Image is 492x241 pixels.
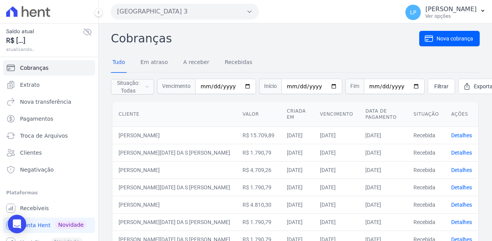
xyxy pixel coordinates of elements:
td: [DATE] [281,196,314,213]
a: Recebíveis [3,201,95,216]
span: Negativação [20,166,54,174]
span: Saldo atual [6,27,83,35]
td: Recebida [407,213,445,231]
span: Recebíveis [20,204,49,212]
span: Fim [345,79,364,94]
a: Conta Hent Novidade [3,217,95,233]
a: Detalhes [451,132,472,138]
td: R$ 15.709,89 [236,126,281,144]
td: [DATE] [359,144,407,161]
td: [DATE] [314,144,359,161]
td: [DATE] [359,126,407,144]
a: Pagamentos [3,111,95,126]
span: Troca de Arquivos [20,132,68,140]
th: Data de pagamento [359,102,407,127]
p: Ver opções [425,13,477,19]
a: Detalhes [451,219,472,225]
a: Troca de Arquivos [3,128,95,143]
span: Novidade [55,221,87,229]
a: Detalhes [451,150,472,156]
td: [DATE] [359,179,407,196]
a: Nova cobrança [419,31,480,46]
td: [DATE] [281,144,314,161]
td: [PERSON_NAME] [112,196,236,213]
button: LP [PERSON_NAME] Ver opções [399,2,492,23]
td: [DATE] [314,196,359,213]
a: Nova transferência [3,94,95,110]
td: R$ 1.790,79 [236,213,281,231]
span: LP [410,10,416,15]
h2: Cobranças [111,30,419,47]
span: R$ [...] [6,35,83,46]
th: Situação [407,102,445,127]
a: Cobranças [3,60,95,76]
td: Recebida [407,196,445,213]
td: [DATE] [281,126,314,144]
td: [PERSON_NAME][DATE] DA S [PERSON_NAME] [112,144,236,161]
span: Situação: Todas [116,79,141,94]
th: Criada em [281,102,314,127]
td: [DATE] [314,179,359,196]
div: Open Intercom Messenger [8,215,26,233]
td: [PERSON_NAME][DATE] DA S [PERSON_NAME] [112,179,236,196]
td: [DATE] [314,161,359,179]
span: Vencimento [157,79,195,94]
td: R$ 1.790,79 [236,179,281,196]
a: Tudo [111,53,127,73]
td: Recebida [407,179,445,196]
span: Filtrar [434,83,448,90]
a: Filtrar [428,79,455,94]
td: R$ 4.810,30 [236,196,281,213]
th: Ações [445,102,478,127]
div: Plataformas [6,188,92,197]
a: Extrato [3,77,95,93]
button: [GEOGRAPHIC_DATA] 3 [111,4,259,19]
a: A receber [182,53,211,73]
td: [DATE] [359,196,407,213]
a: Recebidas [223,53,254,73]
td: [DATE] [314,213,359,231]
th: Vencimento [314,102,359,127]
span: Cobranças [20,64,49,72]
th: Cliente [112,102,236,127]
a: Negativação [3,162,95,177]
span: Pagamentos [20,115,53,123]
td: [DATE] [281,161,314,179]
td: [PERSON_NAME] [112,161,236,179]
span: Nova transferência [20,98,71,106]
a: Detalhes [451,167,472,173]
button: Situação: Todas [111,79,154,94]
span: atualizando... [6,46,83,53]
a: Clientes [3,145,95,160]
span: Extrato [20,81,40,89]
td: [DATE] [314,126,359,144]
td: [PERSON_NAME] [112,126,236,144]
td: Recebida [407,144,445,161]
a: Detalhes [451,202,472,208]
p: [PERSON_NAME] [425,5,477,13]
span: Início [259,79,281,94]
td: [DATE] [359,161,407,179]
td: [DATE] [281,213,314,231]
td: [DATE] [281,179,314,196]
td: R$ 4.709,26 [236,161,281,179]
td: [DATE] [359,213,407,231]
th: Valor [236,102,281,127]
a: Em atraso [139,53,169,73]
span: Conta Hent [20,221,50,229]
td: [PERSON_NAME][DATE] DA S [PERSON_NAME] [112,213,236,231]
td: Recebida [407,126,445,144]
span: Clientes [20,149,42,157]
span: Nova cobrança [437,35,473,42]
td: Recebida [407,161,445,179]
a: Detalhes [451,184,472,190]
td: R$ 1.790,79 [236,144,281,161]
